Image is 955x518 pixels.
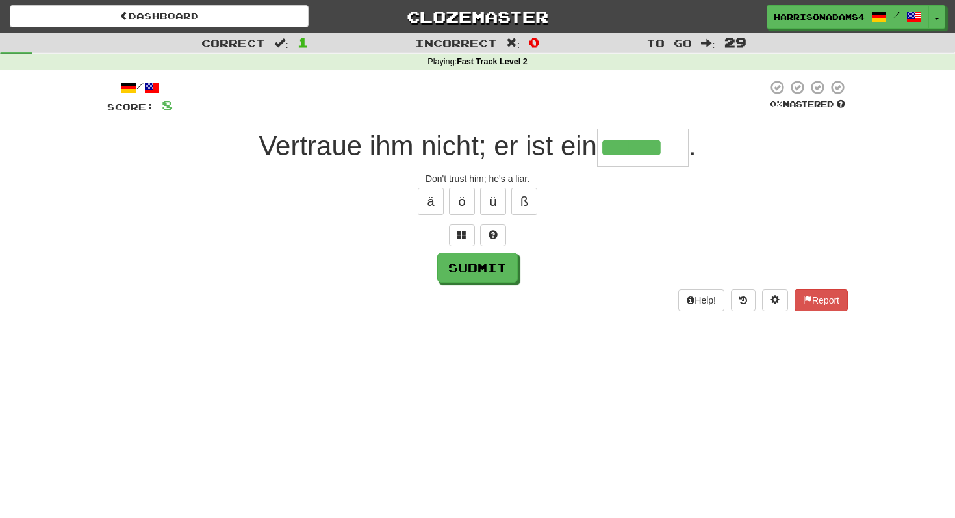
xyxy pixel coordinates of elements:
[437,253,518,283] button: Submit
[774,11,865,23] span: harrisonadams4
[701,38,715,49] span: :
[298,34,309,50] span: 1
[418,188,444,215] button: ä
[107,172,848,185] div: Don't trust him; he's a liar.
[415,36,497,49] span: Incorrect
[689,131,696,161] span: .
[107,101,154,112] span: Score:
[480,224,506,246] button: Single letter hint - you only get 1 per sentence and score half the points! alt+h
[201,36,265,49] span: Correct
[328,5,627,28] a: Clozemaster
[274,38,288,49] span: :
[480,188,506,215] button: ü
[457,57,528,66] strong: Fast Track Level 2
[449,188,475,215] button: ö
[770,99,783,109] span: 0 %
[162,97,173,113] span: 8
[449,224,475,246] button: Switch sentence to multiple choice alt+p
[795,289,848,311] button: Report
[529,34,540,50] span: 0
[506,38,520,49] span: :
[511,188,537,215] button: ß
[724,34,746,50] span: 29
[678,289,724,311] button: Help!
[10,5,309,27] a: Dashboard
[767,99,848,110] div: Mastered
[107,79,173,96] div: /
[646,36,692,49] span: To go
[259,131,597,161] span: Vertraue ihm nicht; er ist ein
[767,5,929,29] a: harrisonadams4 /
[731,289,756,311] button: Round history (alt+y)
[893,10,900,19] span: /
